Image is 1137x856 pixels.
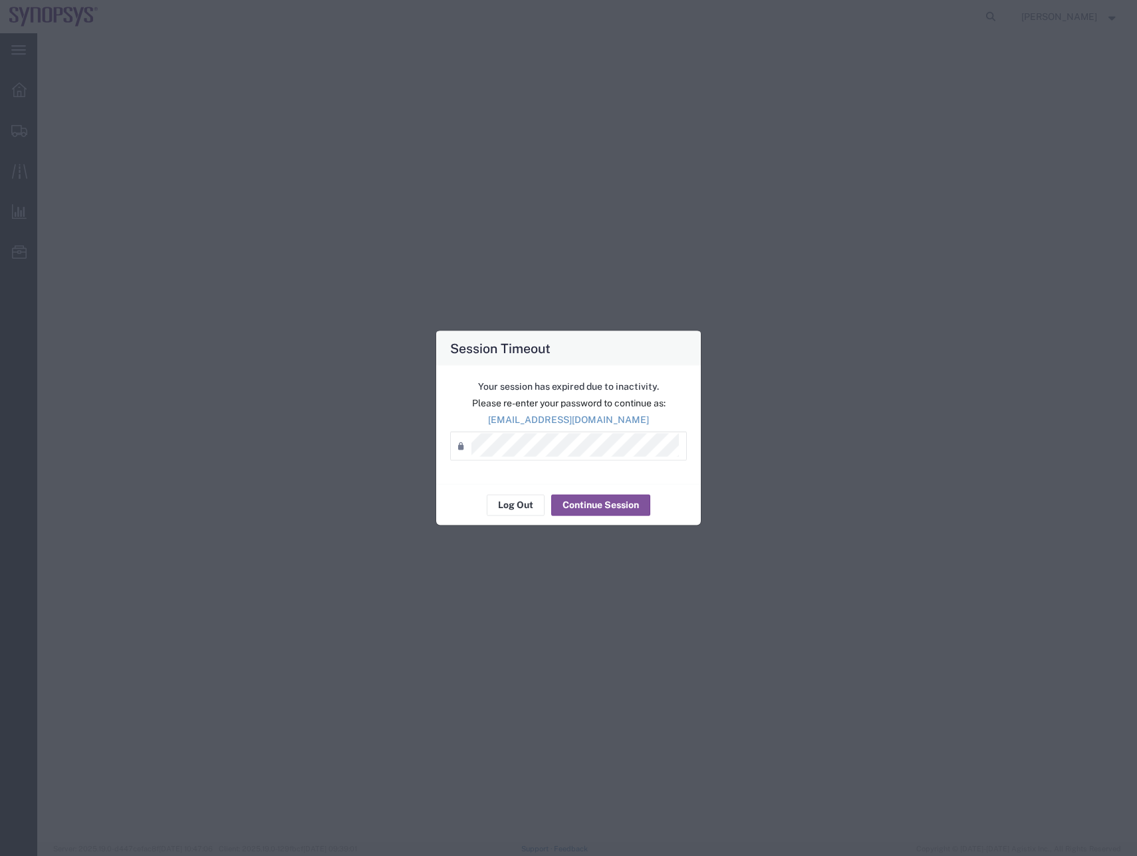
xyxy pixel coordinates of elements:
[450,396,687,410] p: Please re-enter your password to continue as:
[450,379,687,393] p: Your session has expired due to inactivity.
[551,494,650,515] button: Continue Session
[450,338,551,357] h4: Session Timeout
[450,412,687,426] p: [EMAIL_ADDRESS][DOMAIN_NAME]
[487,494,545,515] button: Log Out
